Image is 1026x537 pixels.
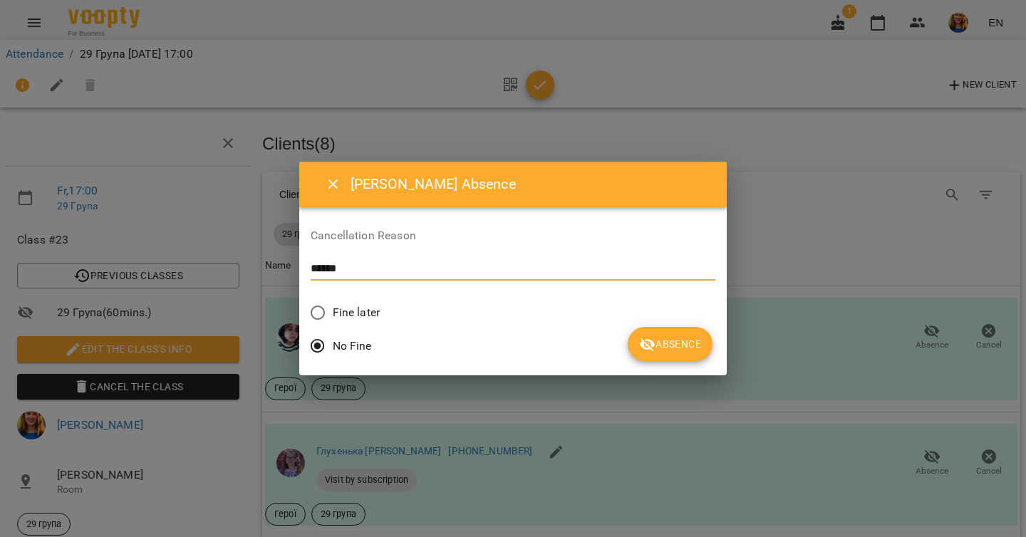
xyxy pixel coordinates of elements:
[316,167,351,202] button: Close
[639,335,701,353] span: Absence
[311,230,715,241] label: Cancellation Reason
[333,338,372,355] span: No Fine
[351,173,710,195] h6: [PERSON_NAME] Absence
[628,327,712,361] button: Absence
[333,304,380,321] span: Fine later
